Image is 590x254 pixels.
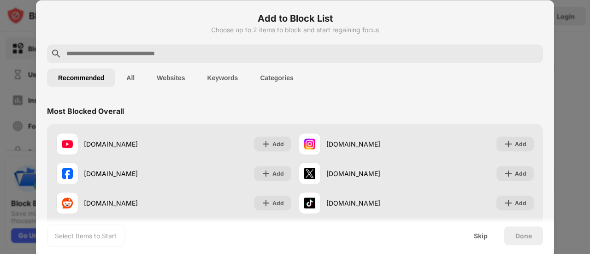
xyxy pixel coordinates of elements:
button: Keywords [196,68,249,87]
div: Add [272,169,284,178]
div: [DOMAIN_NAME] [84,139,174,149]
h6: Add to Block List [47,11,543,25]
img: favicons [304,197,315,208]
img: favicons [62,138,73,149]
button: All [115,68,146,87]
button: Recommended [47,68,115,87]
div: Add [515,169,526,178]
div: Skip [474,232,488,239]
img: favicons [62,197,73,208]
img: search.svg [51,48,62,59]
div: Choose up to 2 items to block and start regaining focus [47,26,543,33]
div: Add [272,139,284,148]
img: favicons [62,168,73,179]
button: Categories [249,68,304,87]
div: [DOMAIN_NAME] [326,139,416,149]
div: Most Blocked Overall [47,106,124,115]
div: Add [515,198,526,207]
div: [DOMAIN_NAME] [326,169,416,178]
img: favicons [304,168,315,179]
div: Add [272,198,284,207]
div: [DOMAIN_NAME] [326,198,416,208]
div: Select Items to Start [55,231,117,240]
div: [DOMAIN_NAME] [84,198,174,208]
button: Websites [146,68,196,87]
div: [DOMAIN_NAME] [84,169,174,178]
div: Done [515,232,532,239]
div: Add [515,139,526,148]
img: favicons [304,138,315,149]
